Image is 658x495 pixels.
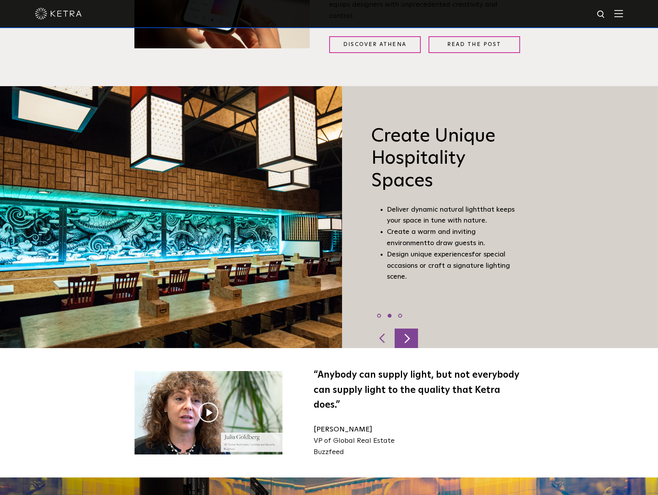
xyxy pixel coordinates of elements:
strong: [PERSON_NAME] [314,426,372,433]
span: for special occasions or craft a signature lighting scene. [387,251,510,281]
span: to draw guests in. [427,240,485,247]
span: VP of Global Real Estate Buzzfeed [314,426,395,456]
img: Hamburger%20Nav.svg [614,10,623,17]
h4: “Anybody can supply light, but not everybody can supply light to the quality that Ketra does.” [314,368,524,412]
a: Discover Athena [329,36,421,53]
span: Design unique experiences [387,251,472,258]
img: ketra-logo-2019-white [35,8,82,19]
img: Julia Goldberg, VP Global Real Estate, Facilities and Security of Buzzfeed [134,371,282,454]
h3: Create Unique Hospitality Spaces [371,125,517,193]
img: search icon [596,10,606,19]
a: Read the Post [429,36,520,53]
span: Create a warm and inviting environment [387,228,476,247]
span: Deliver dynamic natural light [387,206,480,213]
span: that keeps your space in tune with nature. [387,206,515,225]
